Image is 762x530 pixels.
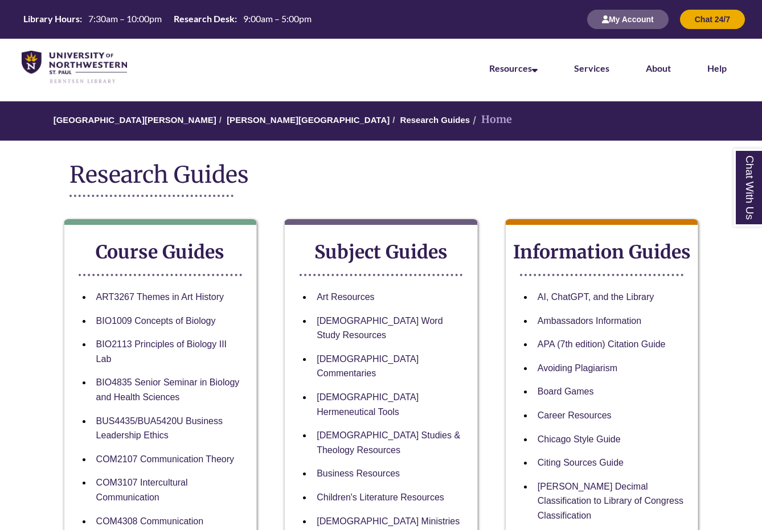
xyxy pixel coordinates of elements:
img: UNWSP Library Logo [22,51,127,84]
a: BIO4835 Senior Seminar in Biology and Health Sciences [96,377,240,402]
button: Chat 24/7 [680,10,745,29]
a: Chicago Style Guide [538,434,621,444]
a: BIO2113 Principles of Biology III Lab [96,339,227,364]
a: BIO1009 Concepts of Biology [96,316,216,326]
strong: Course Guides [96,241,224,264]
a: Board Games [538,387,594,396]
a: [PERSON_NAME] Decimal Classification to Library of Congress Classification [538,482,683,520]
strong: Information Guides [513,241,691,264]
a: COM3107 Intercultural Communication [96,478,188,502]
li: Home [470,112,512,128]
a: Citing Sources Guide [538,458,624,467]
span: 9:00am – 5:00pm [243,13,312,24]
a: Hours Today [19,13,316,26]
a: Art Resources [317,292,374,302]
a: [DEMOGRAPHIC_DATA] Word Study Resources [317,316,443,340]
a: APA (7th edition) Citation Guide [538,339,666,349]
a: Help [707,63,727,73]
a: BUS4435/BUA5420U Business Leadership Ethics [96,416,223,441]
table: Hours Today [19,13,316,25]
a: Career Resources [538,410,612,420]
a: My Account [587,14,669,24]
strong: Subject Guides [314,241,448,264]
a: Children's Literature Resources [317,492,444,502]
a: Research Guides [400,115,470,125]
a: AI, ChatGPT, and the Library [538,292,654,302]
a: [GEOGRAPHIC_DATA][PERSON_NAME] [54,115,216,125]
a: Services [574,63,609,73]
a: [DEMOGRAPHIC_DATA] Studies & Theology Resources [317,430,460,455]
a: Chat 24/7 [680,14,745,24]
th: Research Desk: [169,13,239,25]
a: [DEMOGRAPHIC_DATA] Hermeneutical Tools [317,392,419,417]
a: Business Resources [317,469,400,478]
a: COM2107 Communication Theory [96,454,234,464]
button: My Account [587,10,669,29]
span: Research Guides [69,161,249,189]
a: ART3267 Themes in Art History [96,292,224,302]
a: Avoiding Plagiarism [538,363,617,373]
span: 7:30am – 10:00pm [88,13,162,24]
a: Ambassadors Information [538,316,641,326]
a: [DEMOGRAPHIC_DATA] Commentaries [317,354,419,379]
th: Library Hours: [19,13,84,25]
a: Resources [489,63,538,73]
a: [PERSON_NAME][GEOGRAPHIC_DATA] [227,115,390,125]
a: About [646,63,671,73]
